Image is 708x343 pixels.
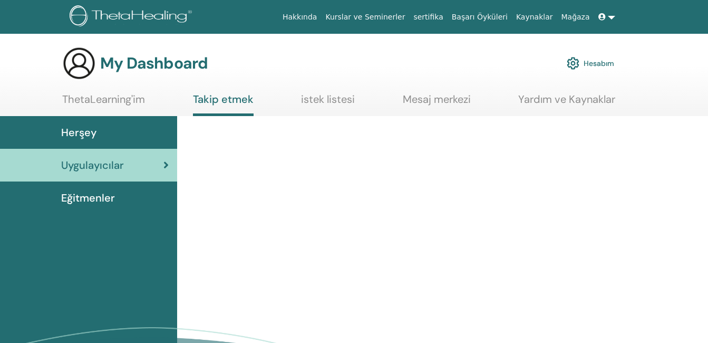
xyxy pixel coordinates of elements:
a: Hakkında [278,7,322,27]
h3: My Dashboard [100,54,208,73]
a: Kurslar ve Seminerler [321,7,409,27]
img: logo.png [70,5,196,29]
span: Uygulayıcılar [61,157,124,173]
a: sertifika [409,7,447,27]
a: Yardım ve Kaynaklar [518,93,615,113]
a: Başarı Öyküleri [448,7,512,27]
a: Mağaza [557,7,594,27]
a: ThetaLearning'im [62,93,145,113]
a: Hesabım [567,52,614,75]
img: cog.svg [567,54,579,72]
img: generic-user-icon.jpg [62,46,96,80]
a: Takip etmek [193,93,254,116]
a: istek listesi [301,93,355,113]
a: Kaynaklar [512,7,557,27]
span: Eğitmenler [61,190,115,206]
span: Herşey [61,125,96,140]
a: Mesaj merkezi [403,93,471,113]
